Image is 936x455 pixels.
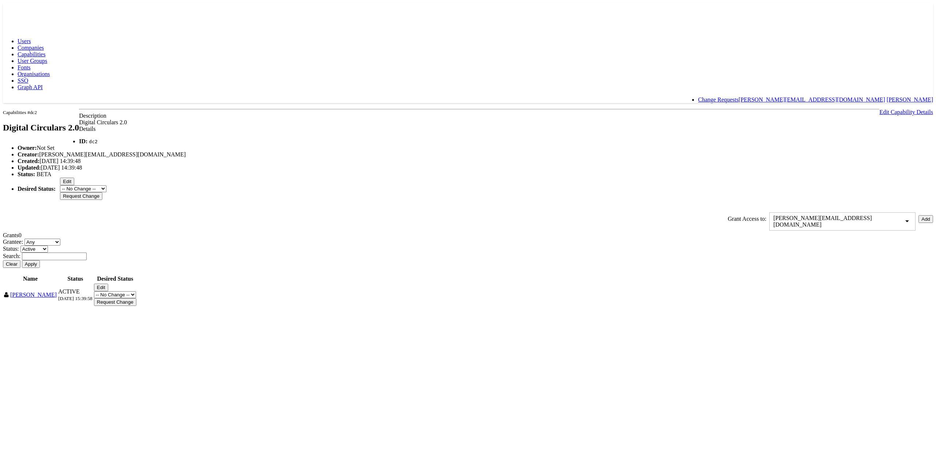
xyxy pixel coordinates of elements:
[3,239,23,245] span: Grantee:
[3,253,20,259] span: Search:
[3,232,933,239] div: Grants
[60,192,102,200] input: Request Change
[18,58,47,64] a: User Groups
[94,298,136,306] input: Request Change
[773,215,912,228] div: [PERSON_NAME][EMAIL_ADDRESS][DOMAIN_NAME]
[3,110,37,115] small: Capabilities #dc2
[18,164,933,171] li: [DATE] 14:39:48
[18,158,39,164] b: Created:
[58,275,93,283] th: Status
[18,77,28,84] a: SSO
[4,292,9,298] span: User
[18,151,39,158] b: Creator:
[3,260,20,268] button: Clear
[10,292,57,298] a: [PERSON_NAME]
[18,151,933,158] li: [PERSON_NAME][EMAIL_ADDRESS][DOMAIN_NAME]
[698,96,739,103] a: Change Requests
[18,145,37,151] b: Owner:
[19,232,22,238] span: 0
[918,215,933,223] button: Add
[18,186,56,192] b: Desired Status:
[18,158,933,164] li: [DATE] 14:39:48
[4,275,57,283] th: Name
[94,284,108,291] button: Edit
[18,38,31,44] a: Users
[18,51,45,57] a: Capabilities
[3,126,933,132] div: Details
[58,288,80,295] span: ACTIVE
[37,171,52,177] span: BETA
[18,71,50,77] a: Organisations
[60,178,74,185] button: Edit
[3,246,19,252] span: Status:
[18,64,31,71] a: Fonts
[22,260,40,268] button: Apply
[879,109,933,115] a: Edit Capability Details
[3,123,79,133] h2: Digital Circulars 2.0
[18,171,35,177] b: Status:
[18,145,933,151] li: Not Set
[18,84,43,90] a: Graph API
[3,113,933,119] div: Description
[3,119,933,126] div: Digital Circulars 2.0
[18,164,41,171] b: Updated:
[58,296,93,301] span: [DATE] 15:39:58
[887,96,933,103] a: [PERSON_NAME]
[89,139,97,144] code: dc2
[18,45,44,51] a: Companies
[94,275,137,283] th: Desired Status
[728,216,767,222] label: Grant Access to:
[79,138,87,144] b: ID:
[739,96,885,103] a: [PERSON_NAME][EMAIL_ADDRESS][DOMAIN_NAME]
